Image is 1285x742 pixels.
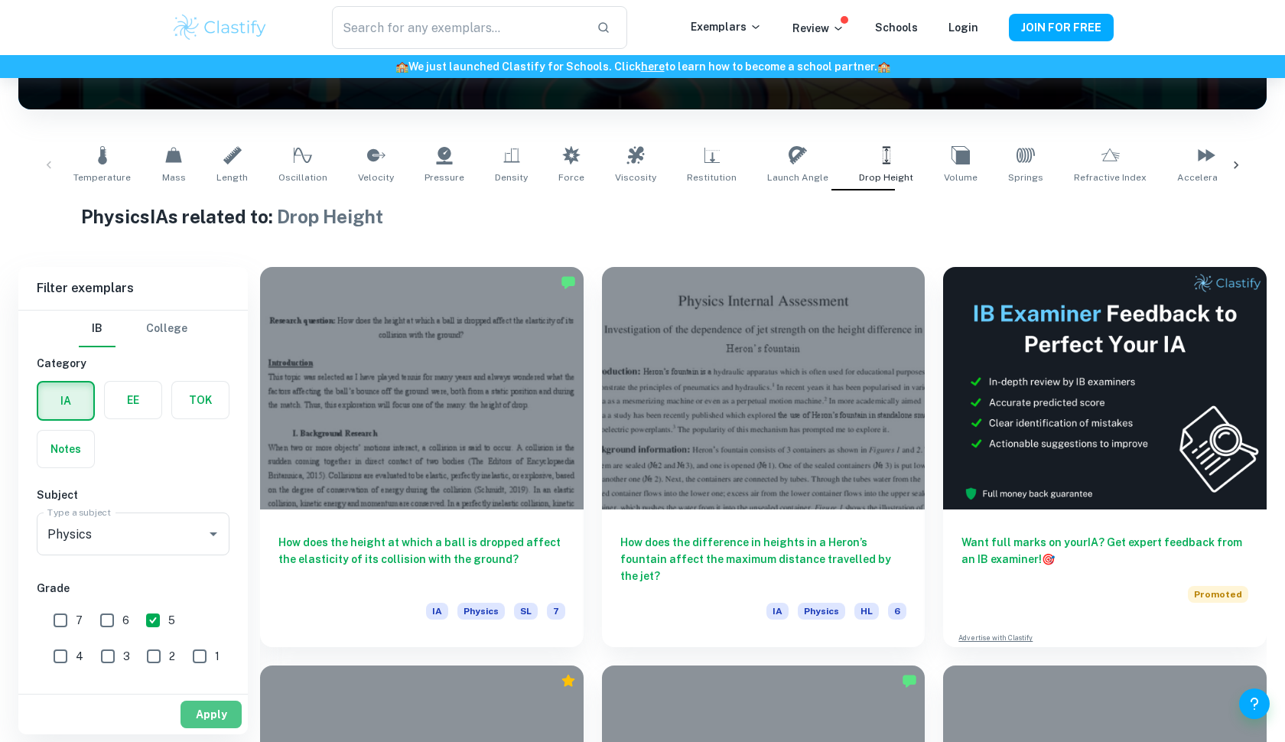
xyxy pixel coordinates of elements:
[76,612,83,629] span: 7
[961,534,1248,568] h6: Want full marks on your IA ? Get expert feedback from an IB examiner!
[615,171,656,184] span: Viscosity
[203,523,224,545] button: Open
[561,275,576,290] img: Marked
[37,580,229,597] h6: Grade
[76,648,83,665] span: 4
[561,673,576,688] div: Premium
[171,12,268,43] img: Clastify logo
[457,603,505,620] span: Physics
[943,267,1267,647] a: Want full marks on yourIA? Get expert feedback from an IB examiner!PromotedAdvertise with Clastify
[332,6,584,49] input: Search for any exemplars...
[426,603,448,620] span: IA
[547,603,565,620] span: 7
[875,21,918,34] a: Schools
[1239,688,1270,719] button: Help and Feedback
[3,58,1282,75] h6: We just launched Clastify for Schools. Click to learn how to become a school partner.
[425,171,464,184] span: Pressure
[1074,171,1147,184] span: Refractive Index
[277,206,383,227] span: Drop Height
[495,171,528,184] span: Density
[948,21,978,34] a: Login
[79,311,187,347] div: Filter type choice
[798,603,845,620] span: Physics
[877,60,890,73] span: 🏫
[358,171,394,184] span: Velocity
[902,673,917,688] img: Marked
[105,382,161,418] button: EE
[620,534,907,584] h6: How does the difference in heights in a Heron’s fountain affect the maximum distance travelled by...
[47,506,111,519] label: Type a subject
[1042,553,1055,565] span: 🎯
[859,171,913,184] span: Drop Height
[958,633,1033,643] a: Advertise with Clastify
[888,603,906,620] span: 6
[216,171,248,184] span: Length
[81,203,1205,230] h1: Physics IAs related to:
[943,267,1267,509] img: Thumbnail
[73,171,131,184] span: Temperature
[38,382,93,419] button: IA
[687,171,737,184] span: Restitution
[1009,14,1114,41] button: JOIN FOR FREE
[260,267,584,647] a: How does the height at which a ball is dropped affect the elasticity of its collision with the gr...
[146,311,187,347] button: College
[278,534,565,584] h6: How does the height at which a ball is dropped affect the elasticity of its collision with the gr...
[1188,586,1248,603] span: Promoted
[169,648,175,665] span: 2
[172,382,229,418] button: TOK
[122,612,129,629] span: 6
[691,18,762,35] p: Exemplars
[514,603,538,620] span: SL
[215,648,220,665] span: 1
[37,487,229,503] h6: Subject
[792,20,844,37] p: Review
[168,612,175,629] span: 5
[766,603,789,620] span: IA
[18,267,248,310] h6: Filter exemplars
[37,431,94,467] button: Notes
[123,648,130,665] span: 3
[641,60,665,73] a: here
[1177,171,1235,184] span: Acceleration
[395,60,408,73] span: 🏫
[558,171,584,184] span: Force
[278,171,327,184] span: Oscillation
[181,701,242,728] button: Apply
[944,171,978,184] span: Volume
[1008,171,1043,184] span: Springs
[767,171,828,184] span: Launch Angle
[79,311,115,347] button: IB
[162,171,186,184] span: Mass
[37,355,229,372] h6: Category
[854,603,879,620] span: HL
[602,267,926,647] a: How does the difference in heights in a Heron’s fountain affect the maximum distance travelled by...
